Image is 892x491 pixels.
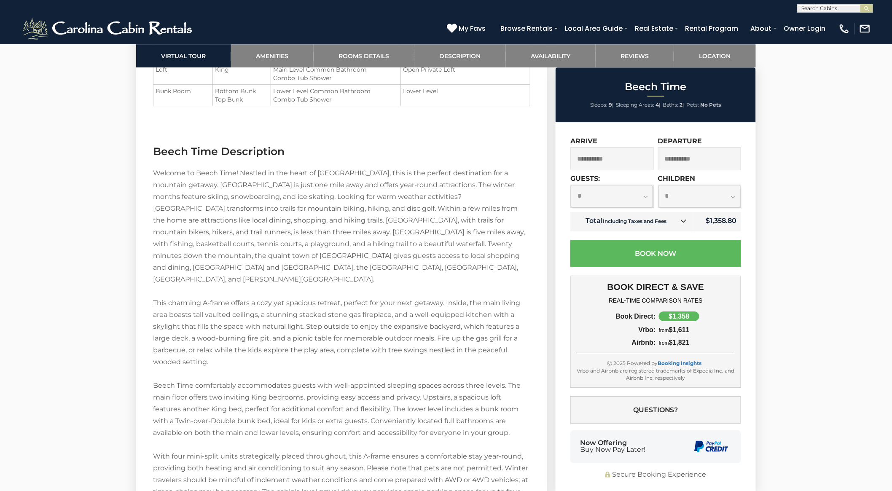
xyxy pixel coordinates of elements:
li: Lower Level Common Bathroom [273,87,398,95]
span: Lower Level [403,87,438,95]
div: $1,821 [656,339,735,346]
li: Top Bunk [215,95,269,104]
td: $1,358.80 [693,212,741,231]
a: Owner Login [780,21,830,36]
li: Combo Tub Shower [273,74,398,82]
a: Booking Insights [658,360,702,366]
li: Combo Tub Shower [273,95,398,104]
a: Reviews [596,44,674,67]
label: Children [658,174,696,182]
td: Bunk Room [153,85,213,106]
strong: 2 [680,102,683,108]
li: | [590,99,614,110]
li: Bottom Bunk [215,87,269,95]
td: Loft [153,63,213,85]
a: Description [414,44,506,67]
strong: No Pets [701,102,721,108]
span: Baths: [663,102,679,108]
a: Rental Program [681,21,743,36]
div: Ⓒ 2025 Powered by [577,360,735,367]
span: Sleeping Areas: [616,102,654,108]
li: | [616,99,661,110]
span: from [659,340,669,346]
span: Open Private Loft [403,66,455,73]
li: | [663,99,685,110]
a: Amenities [231,44,314,67]
button: Book Now [570,240,741,267]
a: Virtual Tour [136,44,231,67]
div: $1,358 [659,311,699,321]
a: My Favs [447,23,488,34]
a: Availability [506,44,596,67]
img: White-1-2.png [21,16,196,41]
span: King [215,66,229,73]
h2: Beech Time [558,81,754,92]
img: phone-regular-white.png [838,23,850,35]
a: Browse Rentals [496,21,557,36]
a: Local Area Guide [561,21,627,36]
li: Main Level Common Bathroom [273,65,398,74]
a: Location [674,44,756,67]
button: Questions? [570,396,741,424]
h3: Beech Time Description [153,144,530,159]
span: Buy Now Pay Later! [580,446,645,453]
div: Secure Booking Experience [570,470,741,480]
a: About [747,21,776,36]
div: Vrbo: [577,326,656,334]
label: Departure [658,137,702,145]
td: Total [570,212,693,231]
strong: 9 [609,102,612,108]
div: Airbnb: [577,339,656,346]
span: from [659,327,669,333]
span: Sleeps: [590,102,607,108]
h4: REAL-TIME COMPARISON RATES [577,297,735,304]
span: My Favs [459,23,486,34]
div: Book Direct: [577,313,656,320]
label: Guests: [570,174,600,182]
small: Including Taxes and Fees [603,218,667,224]
span: Pets: [687,102,699,108]
img: mail-regular-white.png [859,23,871,35]
a: Rooms Details [314,44,414,67]
div: $1,611 [656,326,735,334]
label: Arrive [570,137,597,145]
div: Now Offering [580,440,645,453]
div: Vrbo and Airbnb are registered trademarks of Expedia Inc. and Airbnb Inc. respectively [577,367,735,381]
h3: BOOK DIRECT & SAVE [577,282,735,292]
strong: 4 [656,102,659,108]
a: Real Estate [631,21,677,36]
